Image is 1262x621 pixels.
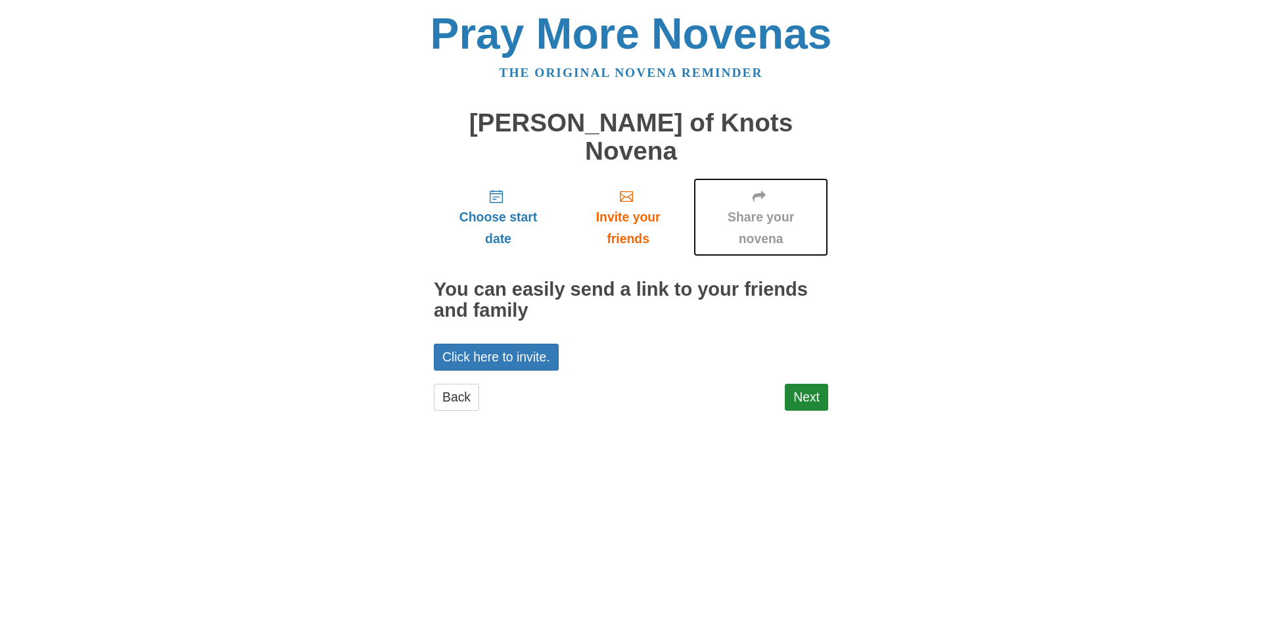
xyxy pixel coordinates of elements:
[434,384,479,411] a: Back
[576,206,680,250] span: Invite your friends
[434,109,828,165] h1: [PERSON_NAME] of Knots Novena
[693,178,828,256] a: Share your novena
[500,66,763,80] a: The original novena reminder
[431,9,832,58] a: Pray More Novenas
[434,344,559,371] a: Click here to invite.
[434,178,563,256] a: Choose start date
[563,178,693,256] a: Invite your friends
[785,384,828,411] a: Next
[434,279,828,321] h2: You can easily send a link to your friends and family
[707,206,815,250] span: Share your novena
[447,206,549,250] span: Choose start date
